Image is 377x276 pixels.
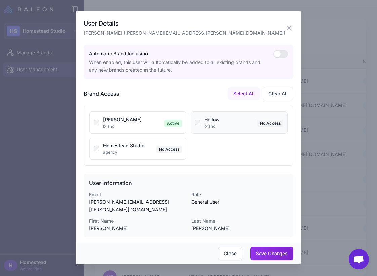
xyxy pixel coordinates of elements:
button: Close [218,247,242,260]
dt: First Name [89,217,186,225]
h4: Automatic Brand Inclusion [89,50,268,57]
div: agency [103,149,154,155]
div: Hollow [204,116,255,123]
button: Clear All [263,87,293,100]
dt: Last Name [191,217,288,225]
span: No Access [257,120,283,127]
button: Select All [228,87,260,100]
dd: General User [191,198,288,206]
div: brand [103,123,162,129]
dd: [PERSON_NAME] [191,225,288,232]
div: brand [204,123,255,129]
span: No Access [156,146,182,153]
h4: User Information [89,179,288,187]
span: Active [164,120,182,127]
p: When enabled, this user will automatically be added to all existing brands and any new brands cre... [89,59,268,74]
dt: Role [191,191,288,198]
dd: [PERSON_NAME][EMAIL_ADDRESS][PERSON_NAME][DOMAIN_NAME] [89,198,186,213]
div: Open chat [349,249,369,269]
p: [PERSON_NAME] ([PERSON_NAME][EMAIL_ADDRESS][PERSON_NAME][DOMAIN_NAME]) [84,29,285,37]
button: Save Changes [250,247,293,260]
h3: User Details [84,19,285,28]
h4: Brand Access [84,90,119,98]
div: [PERSON_NAME] [103,116,162,123]
dd: [PERSON_NAME] [89,225,186,232]
dt: Email [89,191,186,198]
div: Homestead Studio [103,142,154,149]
